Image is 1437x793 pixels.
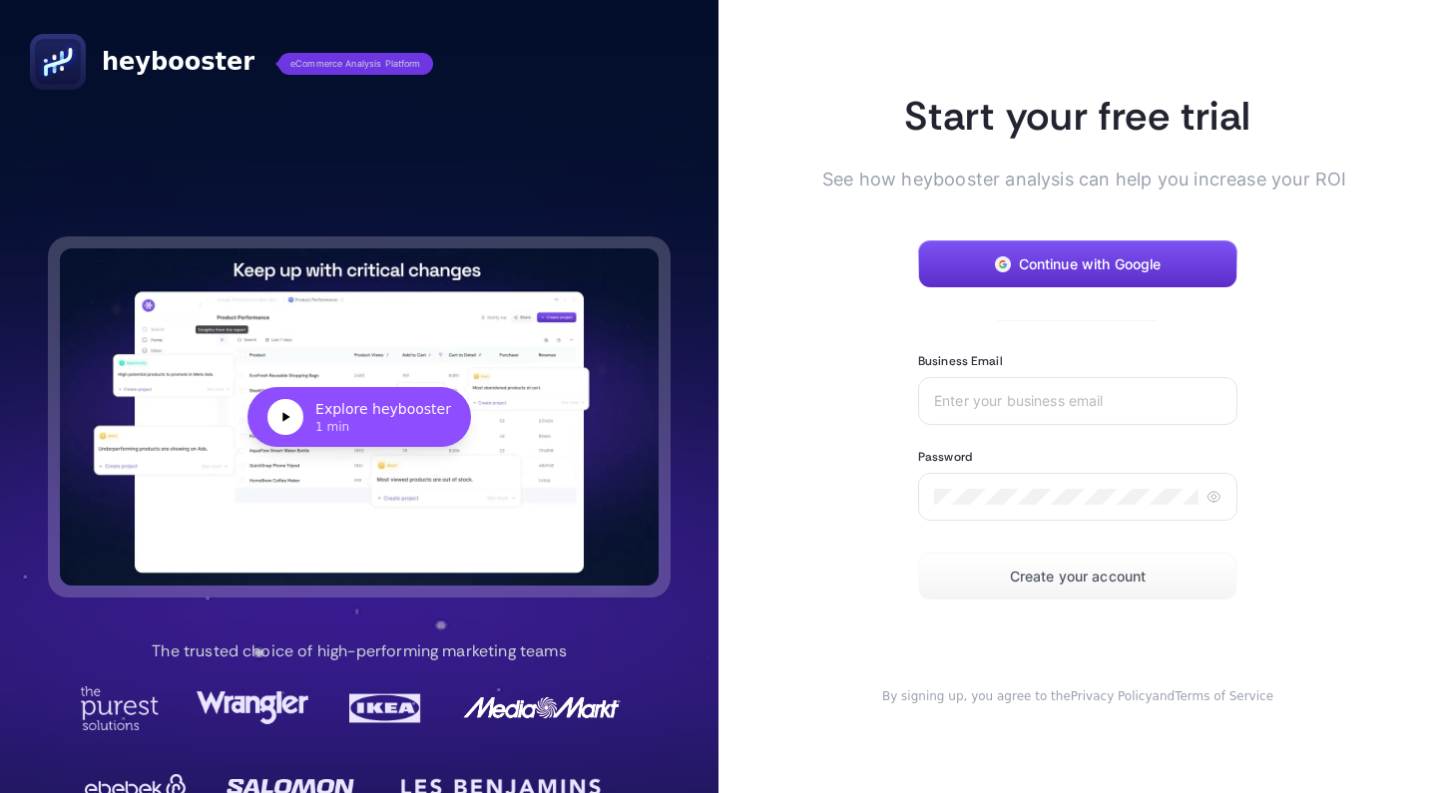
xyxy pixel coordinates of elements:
[102,46,254,78] span: heybooster
[152,639,566,663] p: The trusted choice of high-performing marketing teams
[1071,689,1153,703] a: Privacy Policy
[934,393,1221,409] input: Enter your business email
[854,90,1301,142] h1: Start your free trial
[80,686,160,730] img: Purest
[315,399,451,419] div: Explore heybooster
[1010,569,1147,585] span: Create your account
[918,449,972,465] label: Password
[278,53,433,75] span: eCommerce Analysis Platform
[30,34,433,90] a: heyboostereCommerce Analysis Platform
[918,240,1237,288] button: Continue with Google
[854,688,1301,704] div: and
[822,166,1301,193] span: See how heybooster analysis can help you increase your ROI
[882,689,1071,703] span: By signing up, you agree to the
[918,353,1003,369] label: Business Email
[918,553,1237,600] button: Create your account
[1019,256,1162,272] span: Continue with Google
[1175,689,1273,703] a: Terms of Service
[462,686,622,730] img: MediaMarkt
[60,248,659,586] button: Explore heybooster1 min
[345,686,425,730] img: Ikea
[315,419,451,435] div: 1 min
[197,686,308,730] img: Wrangler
